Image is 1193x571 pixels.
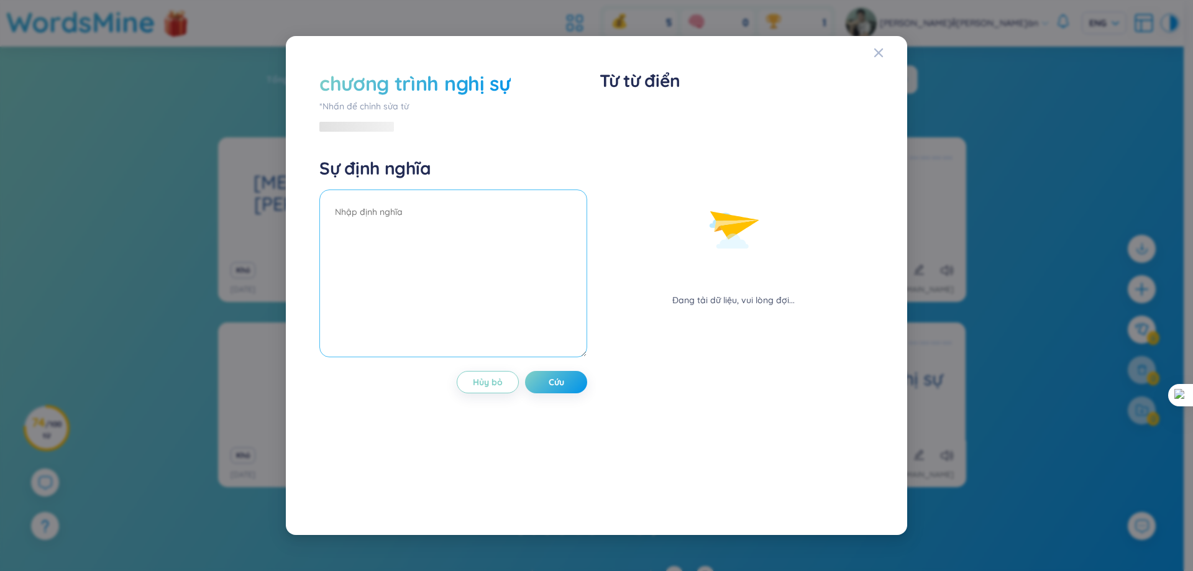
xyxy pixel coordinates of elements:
[473,377,503,388] font: Hủy bỏ
[319,157,431,179] font: Sự định nghĩa
[549,377,564,388] font: Cứu
[600,70,680,91] font: Từ từ điển
[672,295,795,306] font: Đang tải dữ liệu, vui lòng đợi...
[874,36,907,70] button: Đóng
[319,71,511,96] font: chương trình nghị sự
[319,101,409,112] font: *Nhấn để chỉnh sửa từ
